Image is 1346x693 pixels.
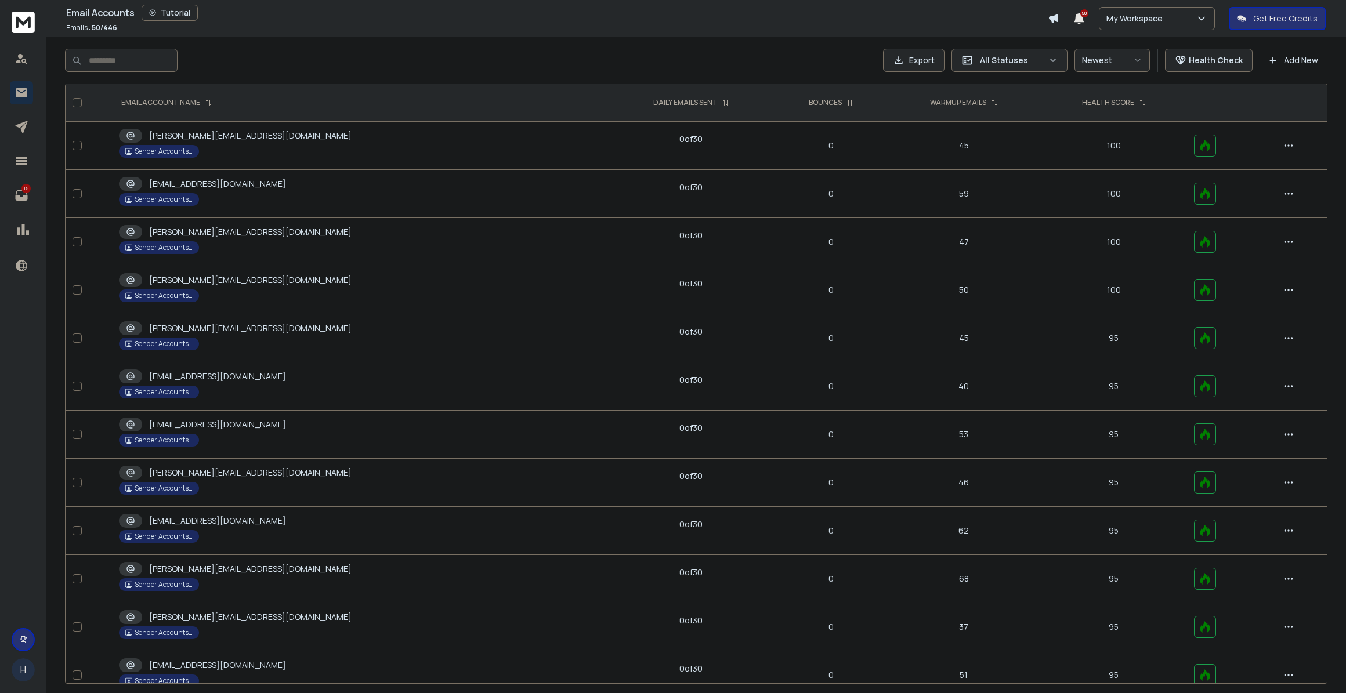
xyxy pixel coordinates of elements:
p: Sender Accounts Warmup [135,580,193,589]
button: H [12,658,35,681]
div: 0 of 30 [679,663,703,674]
p: 0 [782,429,880,440]
span: 50 [1080,9,1088,17]
p: 0 [782,140,880,151]
div: 0 of 30 [679,133,703,145]
p: All Statuses [980,55,1044,66]
td: 47 [887,218,1040,266]
p: 0 [782,477,880,488]
td: 53 [887,411,1040,459]
td: 45 [887,122,1040,170]
p: 0 [782,380,880,392]
p: [PERSON_NAME][EMAIL_ADDRESS][DOMAIN_NAME] [149,563,352,575]
div: 0 of 30 [679,230,703,241]
p: [PERSON_NAME][EMAIL_ADDRESS][DOMAIN_NAME] [149,130,352,141]
p: Sender Accounts Warmup [135,339,193,349]
td: 95 [1041,362,1187,411]
p: Sender Accounts Warmup [135,484,193,493]
p: 0 [782,669,880,681]
p: HEALTH SCORE [1082,98,1134,107]
p: Sender Accounts Warmup [135,532,193,541]
div: 0 of 30 [679,422,703,434]
div: 0 of 30 [679,567,703,578]
p: Sender Accounts Warmup [135,676,193,685]
p: [EMAIL_ADDRESS][DOMAIN_NAME] [149,371,286,382]
button: Tutorial [142,5,198,21]
p: [EMAIL_ADDRESS][DOMAIN_NAME] [149,178,286,190]
div: 0 of 30 [679,615,703,626]
button: Get Free Credits [1229,7,1326,30]
p: WARMUP EMAILS [930,98,986,107]
p: Sender Accounts Warmup [135,195,193,204]
a: 15 [10,184,33,207]
div: 0 of 30 [679,374,703,386]
div: 0 of 30 [679,470,703,482]
td: 100 [1041,266,1187,314]
p: [PERSON_NAME][EMAIL_ADDRESS][DOMAIN_NAME] [149,611,352,623]
td: 100 [1041,170,1187,218]
td: 46 [887,459,1040,507]
p: Emails : [66,23,117,32]
td: 50 [887,266,1040,314]
p: Health Check [1189,55,1243,66]
td: 95 [1041,459,1187,507]
button: Add New [1260,49,1327,72]
p: [PERSON_NAME][EMAIL_ADDRESS][DOMAIN_NAME] [149,274,352,286]
p: [EMAIL_ADDRESS][DOMAIN_NAME] [149,419,286,430]
p: 0 [782,332,880,344]
p: [PERSON_NAME][EMAIL_ADDRESS][DOMAIN_NAME] [149,467,352,478]
td: 95 [1041,507,1187,555]
div: 0 of 30 [679,182,703,193]
p: 0 [782,621,880,633]
div: EMAIL ACCOUNT NAME [121,98,212,107]
p: 0 [782,188,880,199]
p: Sender Accounts Warmup [135,243,193,252]
p: Sender Accounts Warmup [135,628,193,637]
p: 0 [782,284,880,296]
td: 95 [1041,314,1187,362]
td: 95 [1041,603,1187,651]
button: Newest [1074,49,1150,72]
div: 0 of 30 [679,518,703,530]
p: 0 [782,525,880,536]
p: [PERSON_NAME][EMAIL_ADDRESS][DOMAIN_NAME] [149,226,352,238]
p: [PERSON_NAME][EMAIL_ADDRESS][DOMAIN_NAME] [149,322,352,334]
td: 95 [1041,555,1187,603]
p: DAILY EMAILS SENT [653,98,718,107]
button: Health Check [1165,49,1253,72]
p: Sender Accounts Warmup [135,147,193,156]
td: 45 [887,314,1040,362]
td: 59 [887,170,1040,218]
p: Get Free Credits [1253,13,1318,24]
span: 50 / 446 [92,23,117,32]
p: Sender Accounts Warmup [135,387,193,397]
div: 0 of 30 [679,278,703,289]
p: 15 [21,184,31,193]
td: 40 [887,362,1040,411]
button: Export [883,49,945,72]
td: 62 [887,507,1040,555]
td: 95 [1041,411,1187,459]
div: 0 of 30 [679,326,703,338]
p: My Workspace [1106,13,1167,24]
p: Sender Accounts Warmup [135,291,193,300]
p: [EMAIL_ADDRESS][DOMAIN_NAME] [149,515,286,527]
p: 0 [782,236,880,248]
p: Sender Accounts Warmup [135,436,193,445]
div: Email Accounts [66,5,1048,21]
td: 100 [1041,218,1187,266]
td: 37 [887,603,1040,651]
td: 100 [1041,122,1187,170]
p: BOUNCES [809,98,842,107]
td: 68 [887,555,1040,603]
p: [EMAIL_ADDRESS][DOMAIN_NAME] [149,659,286,671]
p: 0 [782,573,880,585]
